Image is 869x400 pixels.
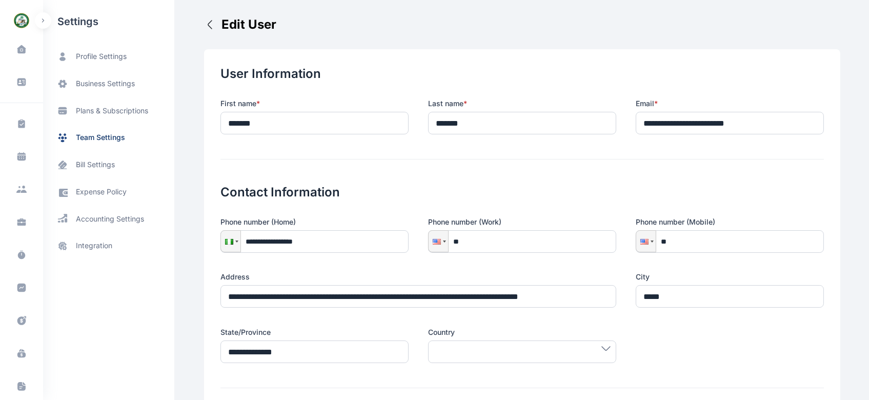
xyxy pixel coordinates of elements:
font: expense policy [76,187,127,196]
font: User Information [220,66,321,81]
font: Phone number (Home) [220,217,296,226]
font: Last name [428,99,463,108]
font: accounting settings [76,214,144,223]
a: expense policy [43,178,174,206]
font: profile settings [76,52,127,61]
font: settings [57,15,98,28]
div: United States: + 1 [429,231,448,252]
a: team settings [43,124,174,151]
div: United States: + 1 [636,231,656,252]
font: Email [636,99,654,108]
button: Edit User [204,16,276,33]
font: business settings [76,79,135,88]
a: accounting settings [43,206,174,232]
font: Phone number (Work) [428,217,501,226]
font: team settings [76,133,125,142]
font: City [636,272,650,281]
font: Address [220,272,250,281]
a: business settings [43,70,174,97]
a: profile settings [43,43,174,70]
a: integration [43,232,174,259]
div: Nigeria: + 234 [221,231,240,252]
font: First name [220,99,256,108]
font: plans & subscriptions [76,106,148,115]
font: Contact Information [220,185,340,199]
font: Country [428,328,455,336]
font: State/Province [220,328,271,336]
font: bill settings [76,160,115,169]
font: Edit User [221,17,276,32]
a: plans & subscriptions [43,97,174,124]
a: bill settings [43,151,174,178]
font: integration [76,241,112,250]
font: Phone number (Mobile) [636,217,715,226]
